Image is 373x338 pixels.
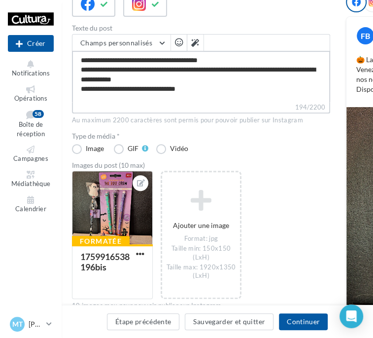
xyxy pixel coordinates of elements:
[107,313,180,330] button: Étape précédente
[185,313,273,330] button: Sauvegarder et quitter
[11,180,51,188] span: Médiathèque
[72,162,330,169] div: Images du post (10 max)
[14,94,47,102] span: Opérations
[8,144,54,165] a: Campagnes
[170,145,188,152] div: Vidéo
[8,108,54,140] a: Boîte de réception58
[13,155,48,163] span: Campagnes
[8,315,54,334] a: MT [PERSON_NAME]
[72,236,130,247] div: Formatée
[72,102,330,113] label: 194/2200
[17,121,45,138] span: Boîte de réception
[72,25,330,32] label: Texte du post
[33,110,44,118] div: 58
[8,35,54,52] div: Nouvelle campagne
[8,83,54,105] a: Opérations
[72,133,330,140] label: Type de média *
[80,251,130,272] div: 1759916538196bis
[12,69,50,77] span: Notifications
[15,205,46,213] span: Calendrier
[128,145,138,152] div: GIF
[80,38,152,47] span: Champs personnalisés
[339,304,363,328] div: Open Intercom Messenger
[8,194,54,215] a: Calendrier
[72,301,330,310] div: 10 images max pour pouvoir publier sur Instagram
[86,145,104,152] div: Image
[8,58,54,79] button: Notifications
[72,35,170,51] button: Champs personnalisés
[279,313,328,330] button: Continuer
[8,169,54,190] a: Médiathèque
[8,35,54,52] button: Créer
[72,116,330,125] div: Au maximum 2200 caractères sont permis pour pouvoir publier sur Instagram
[29,319,42,329] p: [PERSON_NAME]
[12,319,23,329] span: MT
